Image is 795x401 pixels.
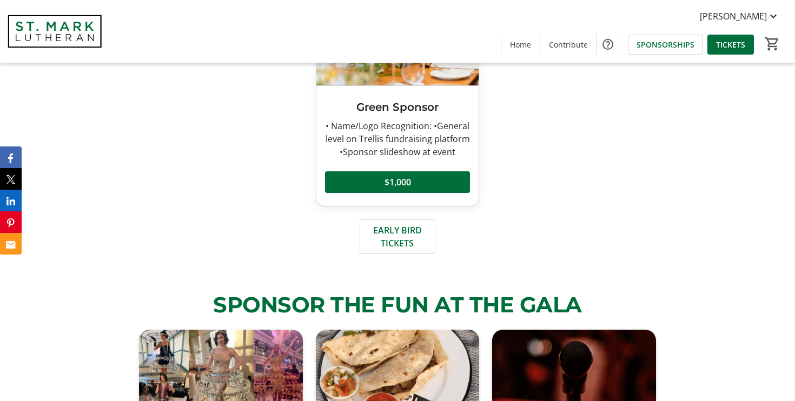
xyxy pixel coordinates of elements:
a: Home [501,35,540,55]
h3: Green Sponsor [325,99,471,115]
span: SPONSORSHIPS [637,39,694,50]
button: $1,000 [325,171,471,193]
span: Home [510,39,531,50]
a: TICKETS [707,35,754,55]
button: EARLY BIRD TICKETS [360,219,435,254]
a: Contribute [540,35,597,55]
span: TICKETS [716,39,745,50]
button: Cart [763,34,782,54]
p: SPONSOR THE FUN AT THE GALA [139,289,656,321]
span: $1,000 [385,176,411,189]
button: Help [597,34,619,55]
span: Contribute [549,39,588,50]
span: EARLY BIRD TICKETS [373,224,422,250]
img: St. Mark Lutheran School's Logo [6,4,103,58]
div: • Name/Logo Recognition: •General level on Trellis fundraising platform •Sponsor slideshow at event [325,119,471,158]
button: [PERSON_NAME] [691,8,789,25]
a: SPONSORSHIPS [628,35,703,55]
span: [PERSON_NAME] [700,10,767,23]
